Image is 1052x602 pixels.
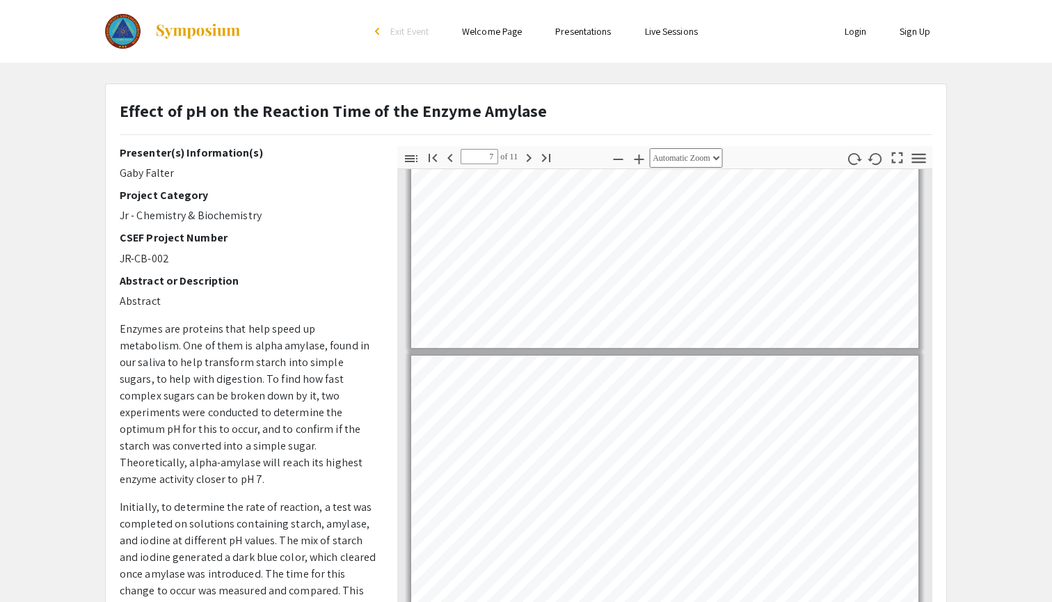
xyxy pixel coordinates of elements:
strong: Effect of pH on the Reaction Time of the Enzyme Amylase [120,100,548,122]
button: Switch to Presentation Mode [886,146,909,166]
h2: CSEF Project Number [120,231,376,244]
img: Symposium by ForagerOne [154,23,241,40]
button: Go to Last Page [534,147,558,167]
button: Previous Page [438,147,462,167]
a: Welcome Page [462,25,522,38]
button: Zoom Out [606,148,630,168]
a: The Colorado Science & Engineering Fair [105,14,241,49]
p: Enzymes are proteins that help speed up metabolism. One of them is alpha amylase, found in our sa... [120,321,376,488]
h2: Abstract or Description [120,274,376,287]
a: Sign Up [900,25,930,38]
a: Login [845,25,867,38]
span: Exit Event [390,25,429,38]
p: Abstract [120,293,376,310]
div: arrow_back_ios [375,27,383,35]
button: Go to First Page [421,147,445,167]
select: Zoom [649,148,722,168]
p: Gaby Falter [120,165,376,182]
button: Tools [907,148,931,168]
p: Jr - Chemistry & Biochemistry [120,207,376,224]
button: Rotate Anti-Clockwise [864,148,888,168]
h2: Presenter(s) Information(s) [120,146,376,159]
a: Live Sessions [645,25,698,38]
input: Page [461,149,498,164]
button: Toggle Sidebar [399,148,423,168]
iframe: Chat [10,539,59,592]
img: The Colorado Science & Engineering Fair [105,14,141,49]
button: Rotate Clockwise [843,148,866,168]
p: JR-CB-002 [120,251,376,267]
button: Zoom In [627,148,651,168]
span: of 11 [498,149,518,164]
h2: Project Category [120,189,376,202]
a: Presentations [555,25,611,38]
button: Next Page [517,147,541,167]
div: Page 7 [405,56,925,354]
